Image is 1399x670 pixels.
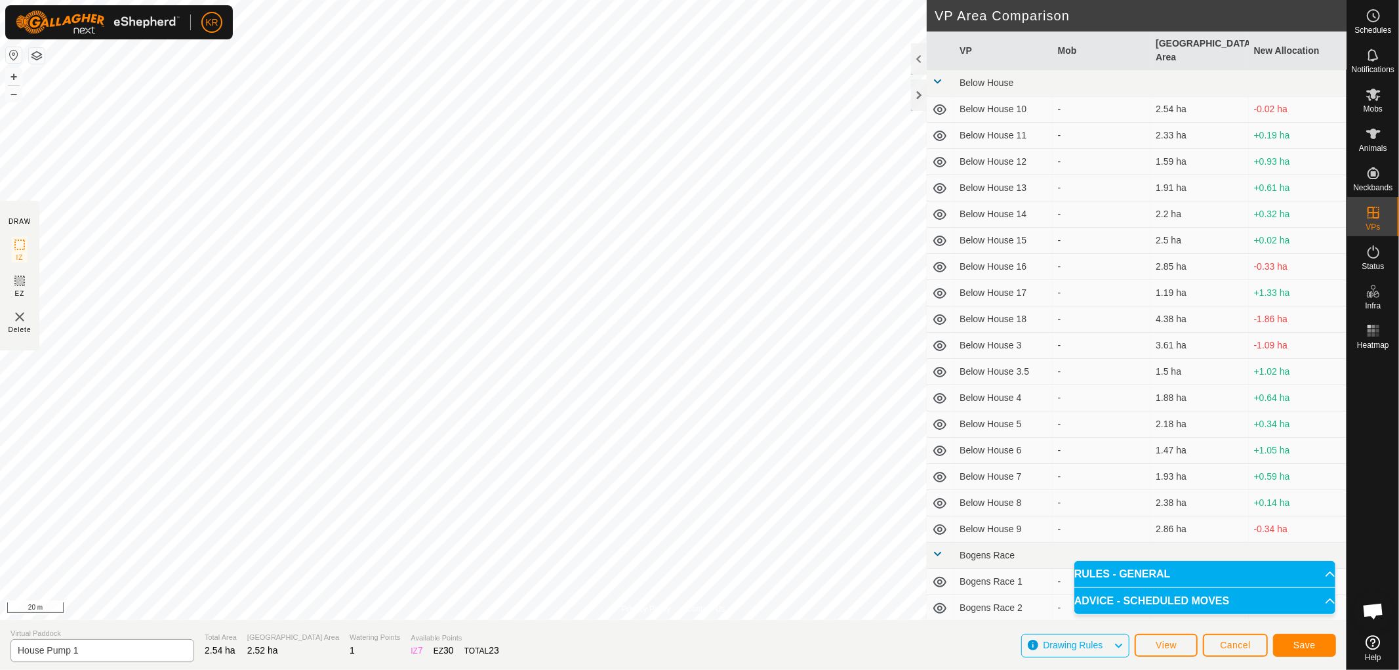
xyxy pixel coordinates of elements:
[1249,359,1347,385] td: +1.02 ha
[205,645,235,656] span: 2.54 ha
[960,550,1015,560] span: Bogens Race
[16,10,180,34] img: Gallagher Logo
[1249,201,1347,228] td: +0.32 ha
[205,16,218,30] span: KR
[954,201,1052,228] td: Below House 14
[205,632,237,643] span: Total Area
[1353,184,1392,192] span: Neckbands
[1249,438,1347,464] td: +1.05 ha
[1249,385,1347,411] td: +0.64 ha
[954,175,1052,201] td: Below House 13
[960,77,1014,88] span: Below House
[1354,591,1393,631] div: Open chat
[1150,438,1248,464] td: 1.47 ha
[954,228,1052,254] td: Below House 15
[1352,66,1394,73] span: Notifications
[1354,26,1391,34] span: Schedules
[954,123,1052,149] td: Below House 11
[1249,490,1347,516] td: +0.14 ha
[1150,490,1248,516] td: 2.38 ha
[1074,569,1171,579] span: RULES - GENERAL
[1249,516,1347,543] td: -0.34 ha
[1058,260,1145,274] div: -
[6,47,22,63] button: Reset Map
[1058,102,1145,116] div: -
[1043,640,1103,650] span: Drawing Rules
[9,325,31,335] span: Delete
[6,69,22,85] button: +
[1249,228,1347,254] td: +0.02 ha
[1058,391,1145,405] div: -
[1150,201,1248,228] td: 2.2 ha
[1058,312,1145,326] div: -
[1150,149,1248,175] td: 1.59 ha
[1150,359,1248,385] td: 1.5 ha
[954,149,1052,175] td: Below House 12
[1249,175,1347,201] td: +0.61 ha
[1150,385,1248,411] td: 1.88 ha
[1053,31,1150,70] th: Mob
[1058,444,1145,457] div: -
[1150,123,1248,149] td: 2.33 ha
[1203,634,1268,657] button: Cancel
[350,632,400,643] span: Watering Points
[1135,634,1198,657] button: View
[1156,640,1177,650] span: View
[464,644,499,658] div: TOTAL
[350,645,355,656] span: 1
[954,438,1052,464] td: Below House 6
[16,253,24,262] span: IZ
[1249,31,1347,70] th: New Allocation
[15,289,25,299] span: EZ
[1150,31,1248,70] th: [GEOGRAPHIC_DATA] Area
[954,490,1052,516] td: Below House 8
[247,632,339,643] span: [GEOGRAPHIC_DATA] Area
[1364,105,1383,113] span: Mobs
[1150,228,1248,254] td: 2.5 ha
[1074,561,1335,587] p-accordion-header: RULES - GENERAL
[1249,123,1347,149] td: +0.19 ha
[247,645,278,656] span: 2.52 ha
[1366,223,1380,231] span: VPs
[1273,634,1336,657] button: Save
[686,603,725,615] a: Contact Us
[935,8,1347,24] h2: VP Area Comparison
[1058,339,1145,352] div: -
[954,464,1052,490] td: Below House 7
[954,254,1052,280] td: Below House 16
[1058,522,1145,536] div: -
[1249,306,1347,333] td: -1.86 ha
[954,280,1052,306] td: Below House 17
[1058,496,1145,510] div: -
[9,217,31,226] div: DRAW
[1150,254,1248,280] td: 2.85 ha
[1150,411,1248,438] td: 2.18 ha
[1365,654,1381,661] span: Help
[954,306,1052,333] td: Below House 18
[954,359,1052,385] td: Below House 3.5
[418,645,423,656] span: 7
[6,86,22,102] button: –
[1249,149,1347,175] td: +0.93 ha
[12,309,28,325] img: VP
[434,644,454,658] div: EZ
[954,595,1052,621] td: Bogens Race 2
[1058,365,1145,379] div: -
[489,645,499,656] span: 23
[1249,96,1347,123] td: -0.02 ha
[1150,333,1248,359] td: 3.61 ha
[1347,630,1399,667] a: Help
[1074,588,1335,614] p-accordion-header: ADVICE - SCHEDULED MOVES
[411,644,422,658] div: IZ
[1058,417,1145,431] div: -
[1150,96,1248,123] td: 2.54 ha
[621,603,670,615] a: Privacy Policy
[1058,181,1145,195] div: -
[1365,302,1381,310] span: Infra
[954,31,1052,70] th: VP
[1249,254,1347,280] td: -0.33 ha
[1150,175,1248,201] td: 1.91 ha
[1293,640,1316,650] span: Save
[954,333,1052,359] td: Below House 3
[443,645,454,656] span: 30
